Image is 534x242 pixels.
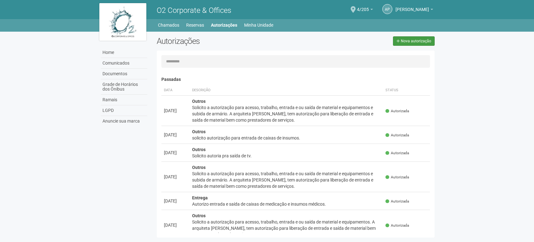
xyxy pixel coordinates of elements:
[385,108,409,114] span: Autorizada
[158,21,179,29] a: Chamados
[164,150,187,156] div: [DATE]
[385,150,409,156] span: Autorizada
[192,153,380,159] div: Solicito autoria pra saída de tv.
[192,135,380,141] div: solicito autorização para entrada de caixas de insumos.
[101,105,147,116] a: LGPD
[192,195,208,200] strong: Entrega
[393,36,435,46] a: Nova autorização
[395,8,433,13] a: [PERSON_NAME]
[401,39,431,43] span: Nova autorização
[101,79,147,95] a: Grade de Horários dos Ônibus
[357,1,369,12] span: 4/205
[192,213,206,218] strong: Outros
[192,201,380,207] div: Autorizo entrada e saída de caixas de medicação e insumos médicos.
[186,21,204,29] a: Reservas
[385,199,409,204] span: Autorizada
[190,85,383,96] th: Descrição
[164,132,187,138] div: [DATE]
[192,129,206,134] strong: Outros
[211,21,237,29] a: Autorizações
[192,219,380,238] div: Solicito a autorização para acesso, trabalho, entrada e ou saída de material e equipamentos. A ar...
[192,147,206,152] strong: Outros
[101,95,147,105] a: Ramais
[99,3,146,41] img: logo.jpg
[192,171,380,189] div: Solicito a autorização para acesso, trabalho, entrada e ou saída de material e equipamentos e sub...
[164,174,187,180] div: [DATE]
[161,85,190,96] th: Data
[164,108,187,114] div: [DATE]
[157,6,231,15] span: O2 Corporate & Offices
[192,104,380,123] div: Solicito a autorização para acesso, trabalho, entrada e ou saída de material e equipamentos e sub...
[161,77,430,82] h4: Passadas
[357,8,373,13] a: 4/205
[101,58,147,69] a: Comunicados
[385,223,409,228] span: Autorizada
[164,198,187,204] div: [DATE]
[385,133,409,138] span: Autorizada
[101,69,147,79] a: Documentos
[192,165,206,170] strong: Outros
[192,99,206,104] strong: Outros
[383,85,430,96] th: Status
[101,47,147,58] a: Home
[382,4,392,14] a: AP
[244,21,273,29] a: Minha Unidade
[157,36,291,46] h2: Autorizações
[164,222,187,228] div: [DATE]
[395,1,429,12] span: Amanda P Morais Landim
[101,116,147,126] a: Anuncie sua marca
[385,175,409,180] span: Autorizada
